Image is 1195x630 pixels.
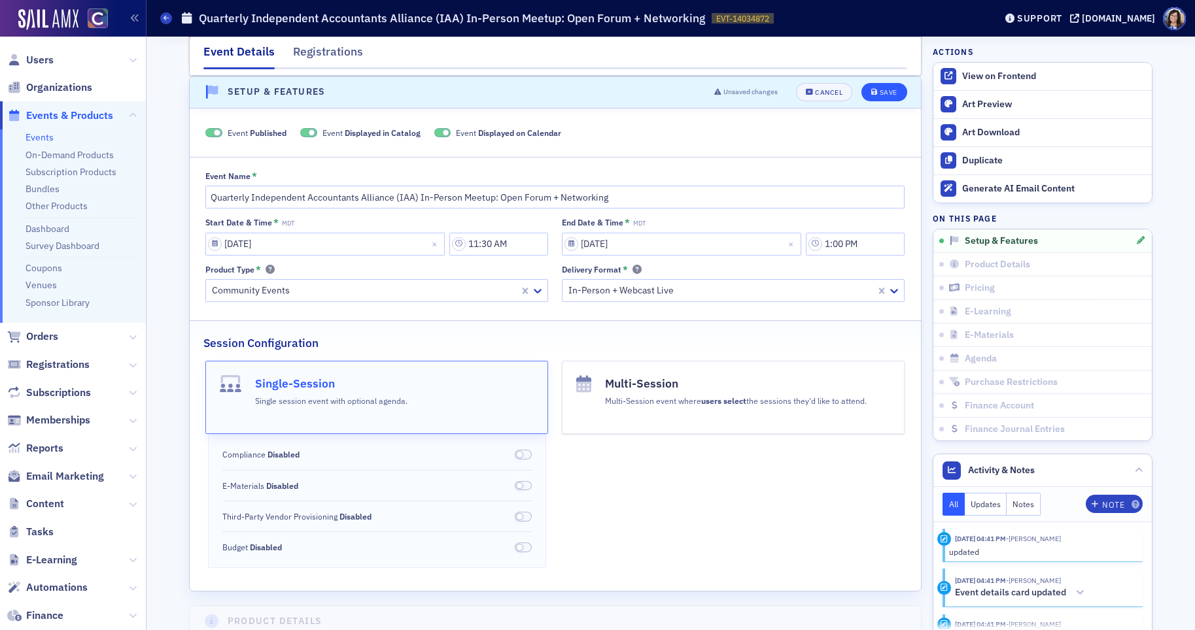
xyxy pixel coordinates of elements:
[26,386,91,400] span: Subscriptions
[955,534,1006,543] time: 9/23/2025 04:41 PM
[222,480,298,491] span: E-Materials
[815,89,842,96] div: Cancel
[965,282,995,294] span: Pricing
[7,80,92,95] a: Organizations
[7,386,91,400] a: Subscriptions
[205,361,548,434] button: Single-SessionSingle session event with optional agenda.
[1006,620,1061,629] span: Stacy Svendsen
[1006,534,1061,543] span: Stacy Svendsen
[228,127,286,139] span: Event
[962,155,1145,167] div: Duplicate
[965,259,1030,271] span: Product Details
[26,497,64,511] span: Content
[26,80,92,95] span: Organizations
[256,265,261,274] abbr: This field is required
[933,46,973,58] h4: Actions
[26,329,58,344] span: Orders
[26,108,113,123] span: Events & Products
[7,608,63,623] a: Finance
[255,393,407,407] div: Single session event with optional agenda.
[965,493,1007,516] button: Updates
[880,89,897,96] div: Save
[26,441,63,456] span: Reports
[7,553,77,567] a: E-Learning
[7,497,64,511] a: Content
[26,166,116,178] a: Subscription Products
[199,10,705,26] h1: Quarterly Independent Accountants Alliance (IAA) In-Person Meetup: Open Forum + Networking
[7,329,58,344] a: Orders
[252,171,257,180] abbr: This field is required
[7,357,90,372] a: Registrations
[26,553,77,567] span: E-Learning
[515,512,532,522] span: Disabled
[18,9,78,30] img: SailAMX
[633,220,646,227] span: MDT
[26,240,99,252] a: Survey Dashboard
[26,525,54,539] span: Tasks
[26,262,62,274] a: Coupons
[255,375,407,392] h4: Single-Session
[1006,576,1061,585] span: Stacy Svendsen
[796,83,852,101] button: Cancel
[1017,12,1062,24] div: Support
[965,306,1011,318] span: E-Learning
[205,218,272,227] div: Start Date & Time
[78,8,108,31] a: View Homepage
[322,127,421,139] span: Event
[965,423,1065,435] span: Finance Journal Entries
[784,233,801,256] button: Close
[273,218,279,227] abbr: This field is required
[562,218,623,227] div: End Date & Time
[949,546,1134,557] div: updated
[965,353,997,365] span: Agenda
[562,361,905,434] button: Multi-SessionMulti-Session event whereusers selectthe sessions they'd like to attend.
[228,614,322,628] h4: Product Details
[26,469,104,484] span: Email Marketing
[427,233,445,256] button: Close
[26,131,54,143] a: Events
[266,480,298,491] span: Disabled
[933,118,1152,146] a: Art Download
[962,99,1145,110] div: Art Preview
[26,580,88,595] span: Automations
[250,127,286,138] span: Published
[625,218,630,227] abbr: This field is required
[26,413,90,427] span: Memberships
[933,212,1152,224] h4: On this page
[26,149,114,161] a: On-Demand Products
[968,463,1035,477] span: Activity & Notes
[1163,7,1186,30] span: Profile
[7,413,90,427] a: Memberships
[933,146,1152,174] button: Duplicate
[955,576,1006,585] time: 9/23/2025 04:41 PM
[937,581,951,595] div: Activity
[203,43,275,69] div: Event Details
[293,43,363,67] div: Registrations
[943,493,965,516] button: All
[222,510,372,522] span: Third-Party Vendor Provisioning
[7,441,63,456] a: Reports
[203,335,319,352] h2: Session Configuration
[605,395,867,406] p: Multi-Session event where the sessions they'd like to attend.
[345,127,421,138] span: Displayed in Catalog
[1082,12,1155,24] div: [DOMAIN_NAME]
[515,481,532,491] span: Disabled
[955,586,1089,600] button: Event details card updated
[7,580,88,595] a: Automations
[623,265,628,274] abbr: This field is required
[7,108,113,123] a: Events & Products
[250,542,282,552] span: Disabled
[282,220,294,227] span: MDT
[7,525,54,539] a: Tasks
[205,265,254,274] div: Product Type
[965,400,1034,412] span: Finance Account
[965,329,1014,341] span: E-Materials
[205,128,222,138] span: Published
[933,63,1152,90] a: View on Frontend
[228,85,326,99] h4: Setup & Features
[26,223,69,235] a: Dashboard
[933,174,1152,203] button: Generate AI Email Content
[7,53,54,67] a: Users
[562,233,801,256] input: MM/DD/YYYY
